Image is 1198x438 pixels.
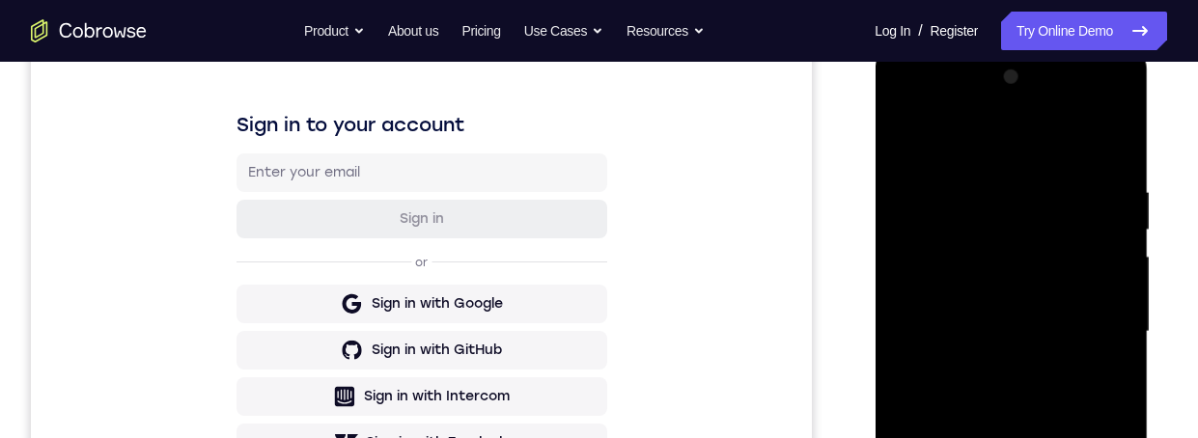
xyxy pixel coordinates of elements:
[1001,12,1167,50] a: Try Online Demo
[333,408,479,427] div: Sign in with Intercom
[931,12,978,50] a: Register
[304,12,365,50] button: Product
[206,398,576,437] button: Sign in with Intercom
[31,19,147,42] a: Go to the home page
[380,276,401,291] p: or
[206,221,576,260] button: Sign in
[341,362,471,381] div: Sign in with GitHub
[206,132,576,159] h1: Sign in to your account
[206,306,576,344] button: Sign in with Google
[461,12,500,50] a: Pricing
[918,19,922,42] span: /
[524,12,603,50] button: Use Cases
[206,352,576,391] button: Sign in with GitHub
[388,12,438,50] a: About us
[875,12,910,50] a: Log In
[217,184,565,204] input: Enter your email
[627,12,705,50] button: Resources
[341,315,472,335] div: Sign in with Google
